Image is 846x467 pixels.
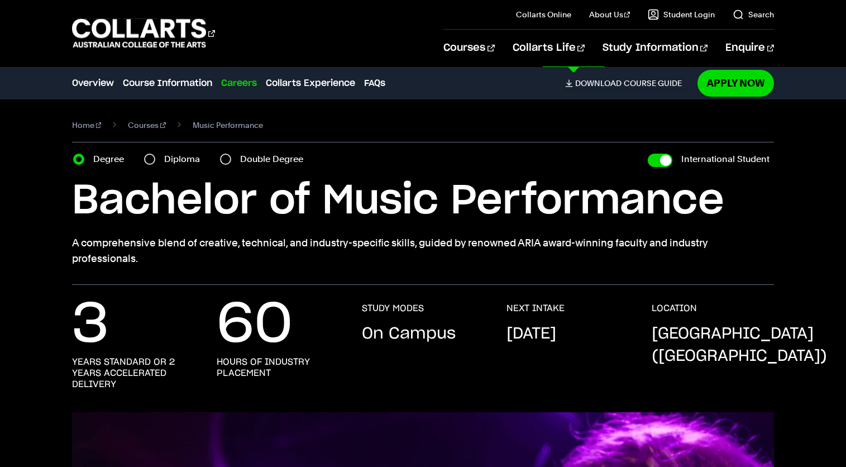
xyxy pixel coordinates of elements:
label: International Student [681,151,769,167]
p: [GEOGRAPHIC_DATA] ([GEOGRAPHIC_DATA]) [652,323,827,368]
div: Go to homepage [72,17,215,49]
a: Courses [128,117,166,133]
h3: LOCATION [652,303,697,314]
h3: years standard or 2 years accelerated delivery [72,356,194,390]
p: 60 [217,303,293,347]
p: On Campus [362,323,456,345]
h1: Bachelor of Music Performance [72,176,774,226]
label: Diploma [164,151,207,167]
h3: NEXT INTAKE [506,303,565,314]
p: [DATE] [506,323,556,345]
a: Home [72,117,102,133]
a: DownloadCourse Guide [565,78,691,88]
span: Download [575,78,622,88]
p: A comprehensive blend of creative, technical, and industry-specific skills, guided by renowned AR... [72,235,774,266]
a: Courses [443,30,494,66]
a: About Us [589,9,630,20]
label: Degree [93,151,131,167]
a: Collarts Life [513,30,585,66]
a: Careers [221,77,257,90]
span: Music Performance [193,117,263,133]
a: Apply Now [697,70,774,96]
a: Collarts Experience [266,77,355,90]
a: Collarts Online [516,9,571,20]
a: Overview [72,77,114,90]
a: Student Login [648,9,715,20]
a: Study Information [603,30,708,66]
a: Enquire [725,30,774,66]
p: 3 [72,303,109,347]
a: Search [733,9,774,20]
a: Course Information [123,77,212,90]
label: Double Degree [240,151,310,167]
h3: hours of industry placement [217,356,339,379]
h3: STUDY MODES [362,303,424,314]
a: FAQs [364,77,385,90]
